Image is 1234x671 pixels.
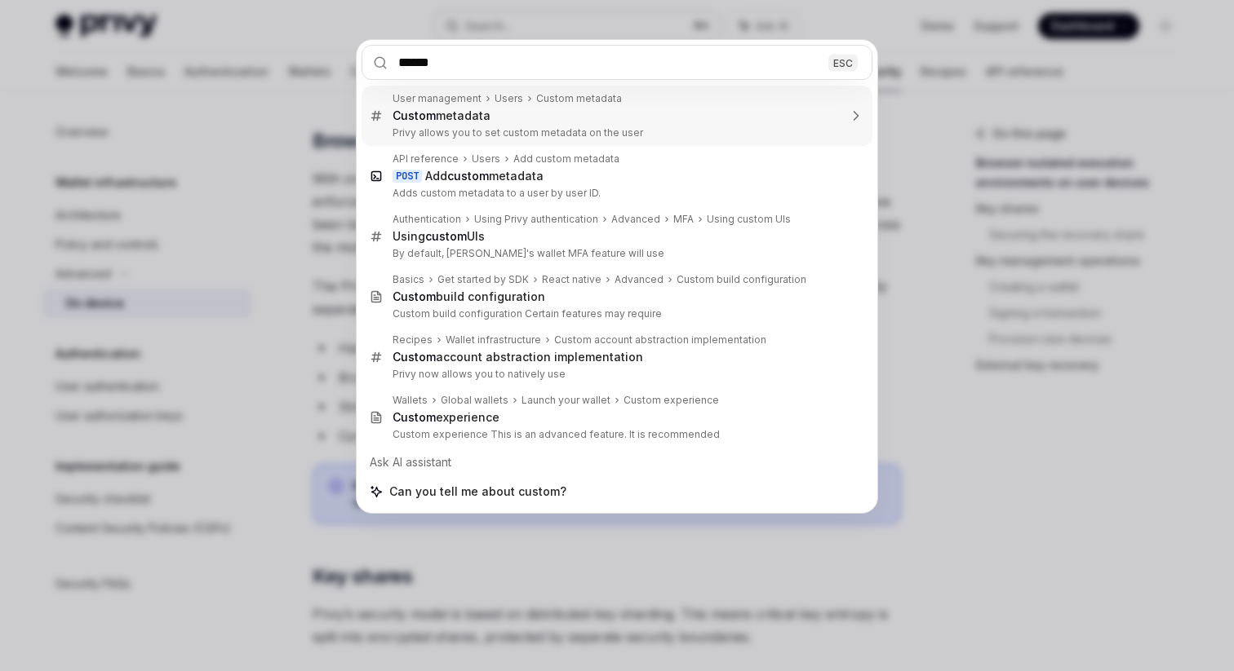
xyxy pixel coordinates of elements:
[393,394,428,407] div: Wallets
[425,229,467,243] b: custom
[393,289,436,303] b: Custom
[522,394,610,407] div: Launch your wallet
[393,410,499,425] div: experience
[542,273,601,286] div: React native
[393,108,436,122] b: Custom
[447,169,489,183] b: custom
[513,152,619,166] div: Add custom metadata
[437,273,529,286] div: Get started by SDK
[389,483,566,500] span: Can you tell me about custom?
[362,448,872,477] div: Ask AI assistant
[393,410,436,424] b: Custom
[393,187,838,200] p: Adds custom metadata to a user by user ID.
[393,289,545,304] div: build configuration
[393,213,461,226] div: Authentication
[393,152,459,166] div: API reference
[393,126,838,139] p: Privy allows you to set custom metadata on the user
[472,152,500,166] div: Users
[624,394,719,407] div: Custom experience
[536,92,622,105] div: Custom metadata
[393,333,433,347] div: Recipes
[393,92,482,105] div: User management
[393,273,424,286] div: Basics
[615,273,664,286] div: Advanced
[441,394,508,407] div: Global wallets
[425,169,544,183] div: Add metadata
[393,108,490,123] div: metadata
[495,92,523,105] div: Users
[611,213,660,226] div: Advanced
[673,213,694,226] div: MFA
[393,350,436,364] b: Custom
[707,213,791,226] div: Using custom UIs
[446,333,541,347] div: Wallet infrastructure
[554,333,766,347] div: Custom account abstraction implementation
[393,428,838,441] p: Custom experience This is an advanced feature. It is recommended
[393,170,422,183] div: POST
[393,350,643,364] div: account abstraction implementation
[393,247,838,260] p: By default, [PERSON_NAME]'s wallet MFA feature will use
[677,273,806,286] div: Custom build configuration
[393,307,838,320] p: Custom build configuration Certain features may require
[474,213,598,226] div: Using Privy authentication
[393,229,485,244] div: Using UIs
[393,368,838,381] p: Privy now allows you to natively use
[828,54,858,71] div: ESC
